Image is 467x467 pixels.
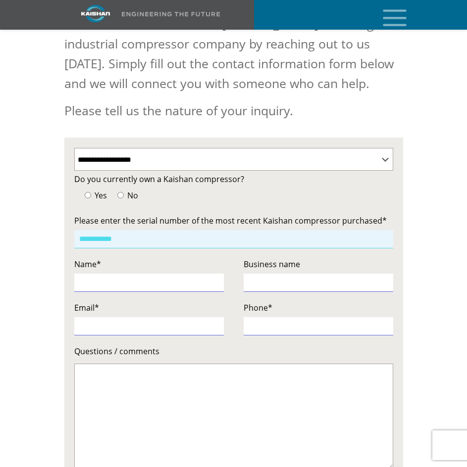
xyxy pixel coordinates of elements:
input: Yes [85,192,91,198]
label: Name* [74,257,224,271]
img: kaishan logo [58,5,133,22]
span: No [125,190,138,201]
label: Phone* [244,301,393,315]
a: mobile menu [379,6,396,23]
img: Engineering the future [122,12,220,16]
input: No [117,192,124,198]
p: Please tell us the nature of your inquiry. [64,100,403,120]
label: Do you currently own a Kaishan compressor? [74,172,393,186]
span: Yes [93,190,107,201]
label: Business name [244,257,393,271]
label: Email* [74,301,224,315]
label: Please enter the serial number of the most recent Kaishan compressor purchased* [74,214,393,228]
